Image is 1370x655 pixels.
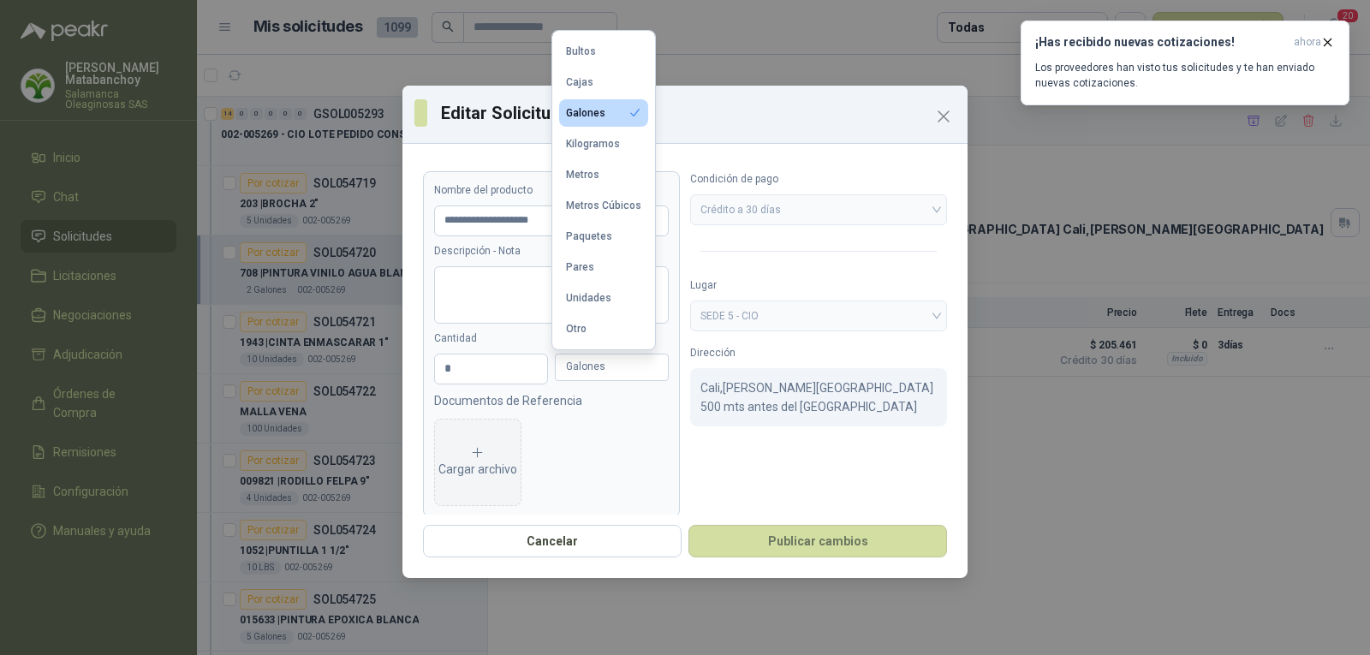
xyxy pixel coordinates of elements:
button: Paquetes [559,223,648,250]
p: Los proveedores han visto tus solicitudes y te han enviado nuevas cotizaciones. [1035,60,1335,91]
div: Cargar archivo [438,445,517,479]
p: 500 mts antes del [GEOGRAPHIC_DATA] [700,397,937,416]
button: Pares [559,253,648,281]
p: Documentos de Referencia [434,391,669,410]
div: Cajas [566,76,593,88]
button: Otro [559,315,648,342]
div: Bultos [566,45,596,57]
button: ¡Has recibido nuevas cotizaciones!ahora Los proveedores han visto tus solicitudes y te han enviad... [1021,21,1349,105]
div: Metros [566,169,599,181]
button: Cancelar [423,525,682,557]
button: Metros Cúbicos [559,192,648,219]
label: Lugar [690,277,947,294]
div: Metros Cúbicos [566,199,641,211]
div: Paquetes [566,230,612,242]
div: Pares [566,261,594,273]
div: Otro [566,323,587,335]
button: Galones [559,99,648,127]
h3: Editar Solicitud [441,100,956,126]
button: Close [930,103,957,130]
label: Condición de pago [690,171,947,188]
button: Unidades [559,284,648,312]
button: Cajas [559,68,648,96]
button: Publicar cambios [688,525,947,557]
div: Galones [555,354,669,381]
span: SEDE 5 - CIO [700,303,937,329]
div: Galones [566,107,605,119]
div: Unidades [566,292,611,304]
button: Metros [559,161,648,188]
h3: ¡Has recibido nuevas cotizaciones! [1035,35,1287,50]
div: Cali , [PERSON_NAME][GEOGRAPHIC_DATA] [690,368,947,426]
div: Kilogramos [566,138,620,150]
label: Descripción - Nota [434,243,669,259]
span: ahora [1294,35,1321,50]
label: Cantidad [434,330,548,347]
label: Dirección [690,345,947,361]
span: Crédito a 30 días [700,197,937,223]
button: Kilogramos [559,130,648,158]
button: Bultos [559,38,648,65]
label: Nombre del producto [434,182,669,199]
